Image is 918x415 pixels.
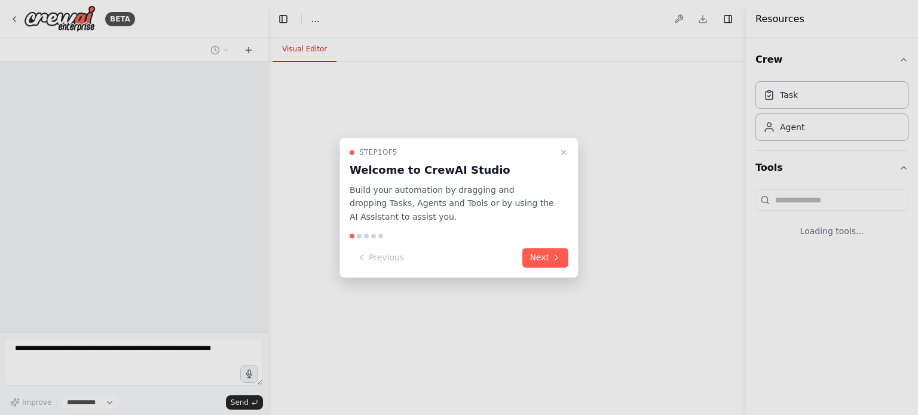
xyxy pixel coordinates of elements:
button: Close walkthrough [556,145,571,159]
p: Build your automation by dragging and dropping Tasks, Agents and Tools or by using the AI Assista... [350,183,554,224]
span: Step 1 of 5 [359,147,397,157]
button: Hide left sidebar [275,11,292,27]
h3: Welcome to CrewAI Studio [350,162,554,179]
button: Previous [350,248,411,268]
button: Next [522,248,568,268]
